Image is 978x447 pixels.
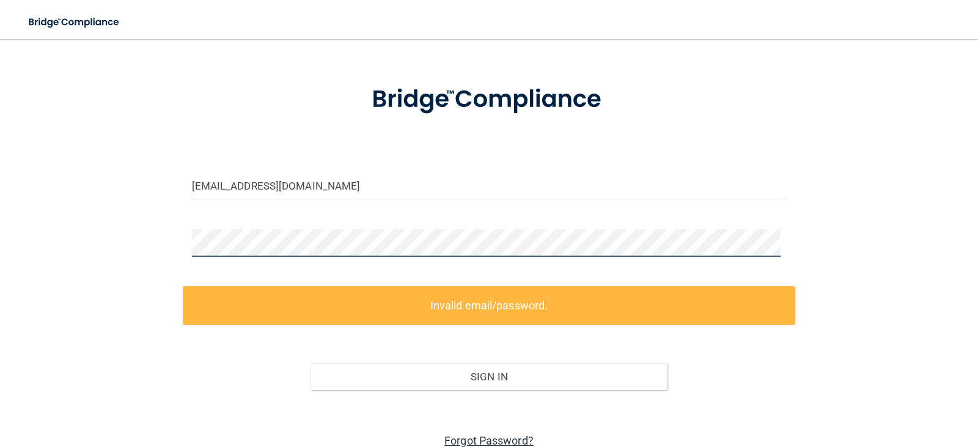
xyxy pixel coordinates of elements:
[183,286,796,325] label: Invalid email/password.
[444,434,534,447] a: Forgot Password?
[18,10,131,35] img: bridge_compliance_login_screen.278c3ca4.svg
[347,68,631,131] img: bridge_compliance_login_screen.278c3ca4.svg
[311,363,667,390] button: Sign In
[192,172,787,199] input: Email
